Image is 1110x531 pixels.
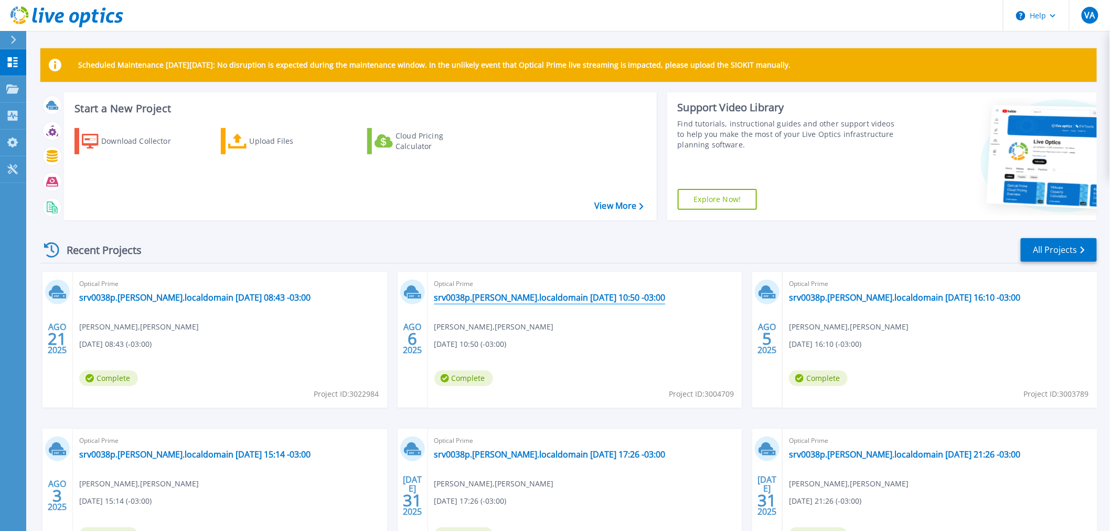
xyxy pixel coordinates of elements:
[434,478,554,490] span: [PERSON_NAME] , [PERSON_NAME]
[789,478,909,490] span: [PERSON_NAME] , [PERSON_NAME]
[757,320,777,358] div: AGO 2025
[789,449,1020,460] a: srv0038p.[PERSON_NAME].localdomain [DATE] 21:26 -03:00
[1024,388,1089,400] span: Project ID: 3003789
[789,435,1091,447] span: Optical Prime
[789,338,861,350] span: [DATE] 16:10 (-03:00)
[678,189,757,210] a: Explore Now!
[47,476,67,515] div: AGO 2025
[789,321,909,333] span: [PERSON_NAME] , [PERSON_NAME]
[434,435,736,447] span: Optical Prime
[594,201,643,211] a: View More
[79,321,199,333] span: [PERSON_NAME] , [PERSON_NAME]
[434,321,554,333] span: [PERSON_NAME] , [PERSON_NAME]
[758,496,777,505] span: 31
[79,338,152,350] span: [DATE] 08:43 (-03:00)
[52,491,62,500] span: 3
[40,237,156,263] div: Recent Projects
[434,370,493,386] span: Complete
[789,370,848,386] span: Complete
[763,334,772,343] span: 5
[314,388,379,400] span: Project ID: 3022984
[402,320,422,358] div: AGO 2025
[434,278,736,290] span: Optical Prime
[79,495,152,507] span: [DATE] 15:14 (-03:00)
[74,128,191,154] a: Download Collector
[757,476,777,515] div: [DATE] 2025
[48,334,67,343] span: 21
[789,292,1020,303] a: srv0038p.[PERSON_NAME].localdomain [DATE] 16:10 -03:00
[402,476,422,515] div: [DATE] 2025
[789,278,1091,290] span: Optical Prime
[434,449,666,460] a: srv0038p.[PERSON_NAME].localdomain [DATE] 17:26 -03:00
[678,119,898,150] div: Find tutorials, instructional guides and other support videos to help you make the most of your L...
[1021,238,1097,262] a: All Projects
[678,101,898,114] div: Support Video Library
[434,495,507,507] span: [DATE] 17:26 (-03:00)
[434,338,507,350] span: [DATE] 10:50 (-03:00)
[79,278,381,290] span: Optical Prime
[221,128,338,154] a: Upload Files
[74,103,643,114] h3: Start a New Project
[403,496,422,505] span: 31
[789,495,861,507] span: [DATE] 21:26 (-03:00)
[1084,11,1095,19] span: VA
[101,131,185,152] div: Download Collector
[434,292,666,303] a: srv0038p.[PERSON_NAME].localdomain [DATE] 10:50 -03:00
[47,320,67,358] div: AGO 2025
[79,292,311,303] a: srv0038p.[PERSON_NAME].localdomain [DATE] 08:43 -03:00
[408,334,417,343] span: 6
[79,449,311,460] a: srv0038p.[PERSON_NAME].localdomain [DATE] 15:14 -03:00
[78,61,791,69] p: Scheduled Maintenance [DATE][DATE]: No disruption is expected during the maintenance window. In t...
[79,435,381,447] span: Optical Prime
[250,131,334,152] div: Upload Files
[79,478,199,490] span: [PERSON_NAME] , [PERSON_NAME]
[669,388,734,400] span: Project ID: 3004709
[79,370,138,386] span: Complete
[396,131,479,152] div: Cloud Pricing Calculator
[367,128,484,154] a: Cloud Pricing Calculator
